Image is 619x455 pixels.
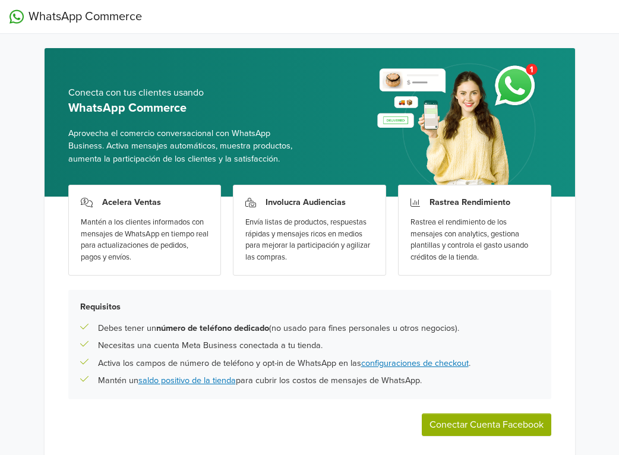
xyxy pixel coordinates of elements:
[266,197,346,207] h3: Involucra Audiencias
[156,323,269,333] b: número de teléfono dedicado
[98,322,459,335] p: Debes tener un (no usado para fines personales u otros negocios).
[80,302,539,312] h5: Requisitos
[98,339,323,352] p: Necesitas una cuenta Meta Business conectada a tu tienda.
[410,217,539,263] div: Rastrea el rendimiento de los mensajes con analytics, gestiona plantillas y controla el gasto usa...
[422,413,551,436] button: Conectar Cuenta Facebook
[245,217,374,263] div: Envía listas de productos, respuestas rápidas y mensajes ricos en medios para mejorar la particip...
[98,374,422,387] p: Mantén un para cubrir los costos de mensajes de WhatsApp.
[102,197,161,207] h3: Acelera Ventas
[361,358,469,368] a: configuraciones de checkout
[98,357,470,370] p: Activa los campos de número de teléfono y opt-in de WhatsApp en las .
[68,127,301,166] span: Aprovecha el comercio conversacional con WhatsApp Business. Activa mensajes automáticos, muestra ...
[138,375,236,386] a: saldo positivo de la tienda
[367,56,551,197] img: whatsapp_setup_banner
[81,217,209,263] div: Mantén a los clientes informados con mensajes de WhatsApp en tiempo real para actualizaciones de ...
[29,8,142,26] span: WhatsApp Commerce
[429,197,510,207] h3: Rastrea Rendimiento
[10,10,24,24] img: WhatsApp
[68,101,301,115] h5: WhatsApp Commerce
[68,87,301,99] h5: Conecta con tus clientes usando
